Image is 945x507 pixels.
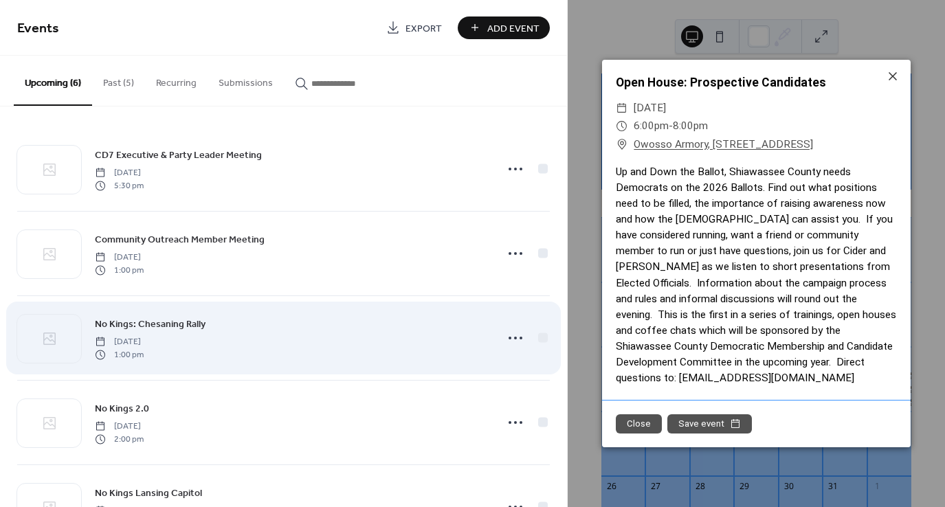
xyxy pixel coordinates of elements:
[634,120,669,132] span: 6:00pm
[17,15,59,42] span: Events
[145,56,208,104] button: Recurring
[487,21,540,36] span: Add Event
[95,232,265,247] a: Community Outreach Member Meeting
[95,264,144,276] span: 1:00 pm
[95,433,144,445] span: 2:00 pm
[405,21,442,36] span: Export
[95,485,202,501] a: No Kings Lansing Capitol
[458,16,550,39] button: Add Event
[92,56,145,104] button: Past (5)
[667,414,752,433] button: Save event
[208,56,284,104] button: Submissions
[95,317,205,332] span: No Kings: Chesaning Rally
[634,99,666,117] span: [DATE]
[95,486,202,501] span: No Kings Lansing Capitol
[673,120,708,132] span: 8:00pm
[95,336,144,348] span: [DATE]
[616,135,628,153] div: ​
[616,117,628,135] div: ​
[602,164,911,387] div: Up and Down the Ballot, Shiawassee County needs Democrats on the 2026 Ballots. Find out what posi...
[14,56,92,106] button: Upcoming (6)
[376,16,452,39] a: Export
[95,420,144,433] span: [DATE]
[669,120,673,132] span: -
[95,348,144,361] span: 1:00 pm
[95,251,144,264] span: [DATE]
[95,316,205,332] a: No Kings: Chesaning Rally
[95,179,144,192] span: 5:30 pm
[95,148,262,163] span: CD7 Executive & Party Leader Meeting
[95,233,265,247] span: Community Outreach Member Meeting
[95,167,144,179] span: [DATE]
[95,401,149,416] a: No Kings 2.0
[616,99,628,117] div: ​
[95,147,262,163] a: CD7 Executive & Party Leader Meeting
[602,74,911,91] div: Open House: Prospective Candidates
[95,402,149,416] span: No Kings 2.0
[616,414,662,433] button: Close
[634,135,813,153] a: Owosso Armory, [STREET_ADDRESS]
